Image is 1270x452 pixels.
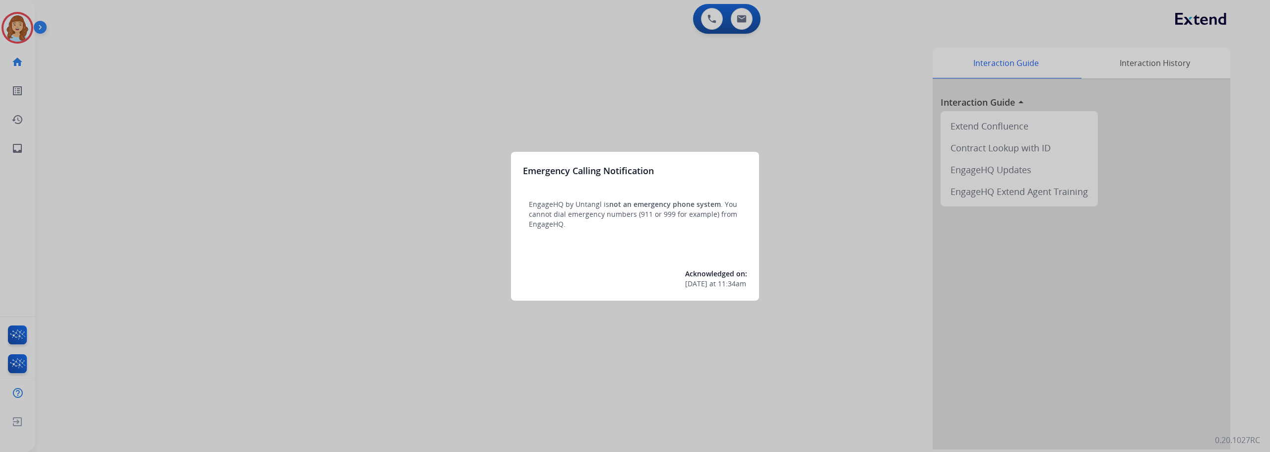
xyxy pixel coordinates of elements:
span: 11:34am [718,279,746,289]
span: not an emergency phone system [609,199,721,209]
h3: Emergency Calling Notification [523,164,654,178]
p: EngageHQ by Untangl is . You cannot dial emergency numbers (911 or 999 for example) from EngageHQ. [529,199,741,229]
span: [DATE] [685,279,707,289]
span: Acknowledged on: [685,269,747,278]
p: 0.20.1027RC [1215,434,1260,446]
div: at [685,279,747,289]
